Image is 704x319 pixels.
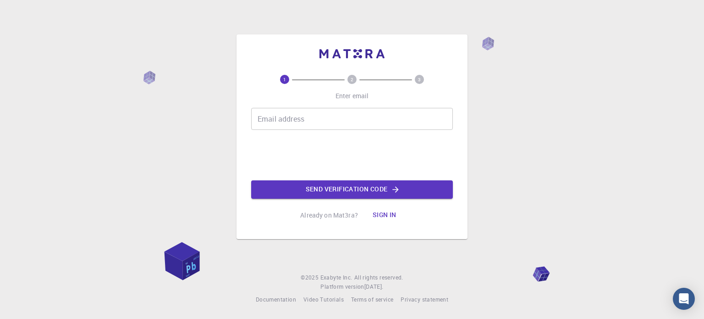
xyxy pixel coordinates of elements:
[301,273,320,282] span: © 2025
[251,180,453,199] button: Send verification code
[282,137,422,173] iframe: reCAPTCHA
[320,282,364,291] span: Platform version
[364,282,384,291] a: [DATE].
[283,76,286,83] text: 1
[335,91,369,101] p: Enter email
[354,273,403,282] span: All rights reserved.
[401,296,448,303] span: Privacy statement
[364,283,384,290] span: [DATE] .
[303,295,344,304] a: Video Tutorials
[256,295,296,304] a: Documentation
[365,206,404,224] button: Sign in
[673,288,695,310] div: Open Intercom Messenger
[256,296,296,303] span: Documentation
[320,273,352,282] a: Exabyte Inc.
[320,274,352,281] span: Exabyte Inc.
[351,76,353,83] text: 2
[303,296,344,303] span: Video Tutorials
[401,295,448,304] a: Privacy statement
[351,295,393,304] a: Terms of service
[300,211,358,220] p: Already on Mat3ra?
[418,76,421,83] text: 3
[351,296,393,303] span: Terms of service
